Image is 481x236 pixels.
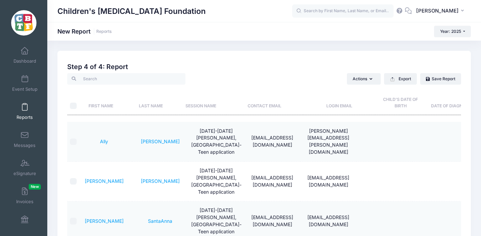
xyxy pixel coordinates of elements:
input: Search by First Name, Last Name, or Email... [292,4,394,18]
button: Export [384,73,417,85]
button: Year: 2025 [434,26,471,37]
button: [PERSON_NAME] [412,3,471,19]
a: [PERSON_NAME] [85,178,124,184]
span: Reports [17,114,33,120]
a: Ally [100,138,108,144]
a: Financials [9,212,41,236]
a: Messages [9,128,41,151]
span: Invoices [16,199,33,205]
a: Reports [9,100,41,123]
th: Session Name: activate to sort column ascending [176,85,226,115]
a: Reports [96,29,112,34]
span: Event Setup [12,86,37,92]
a: [PERSON_NAME] [85,218,124,224]
span: eSignature [14,171,36,176]
th: Contact Email: activate to sort column ascending [226,85,303,115]
td: [EMAIL_ADDRESS][DOMAIN_NAME] [244,122,300,162]
td: [EMAIL_ADDRESS][DOMAIN_NAME] [300,162,356,201]
input: Search [67,73,185,85]
a: [PERSON_NAME] [141,138,180,144]
a: [PERSON_NAME] [141,178,180,184]
th: First Name: activate to sort column ascending [76,85,126,115]
h1: Children's [MEDICAL_DATA] Foundation [57,3,206,19]
td: [PERSON_NAME][EMAIL_ADDRESS][PERSON_NAME][DOMAIN_NAME] [300,122,356,162]
th: Login Email: activate to sort column ascending [303,85,375,115]
td: [DATE]-[DATE] [PERSON_NAME], [GEOGRAPHIC_DATA]-Teen application [188,122,244,162]
span: [PERSON_NAME] [416,7,459,15]
img: Children's Brain Tumor Foundation [11,10,36,36]
span: Year: 2025 [440,29,461,34]
td: [DATE]-[DATE] [PERSON_NAME], [GEOGRAPHIC_DATA]-Teen application [188,162,244,201]
a: InvoicesNew [9,184,41,208]
td: [EMAIL_ADDRESS][DOMAIN_NAME] [244,162,300,201]
a: Event Setup [9,71,41,95]
button: Actions [347,73,381,85]
th: Date of Diagnosis: activate to sort column ascending [426,85,477,115]
th: Child's Date of Birth: activate to sort column ascending [375,85,426,115]
span: Dashboard [14,58,36,64]
a: SantaAnna [148,218,172,224]
span: New [29,184,41,190]
a: Dashboard [9,43,41,67]
a: eSignature [9,156,41,179]
h2: Step 4 of 4: Report [67,63,461,71]
h1: New Report [57,28,112,35]
th: Last Name: activate to sort column ascending [126,85,176,115]
span: Messages [14,143,35,148]
a: Save Report [420,73,461,85]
